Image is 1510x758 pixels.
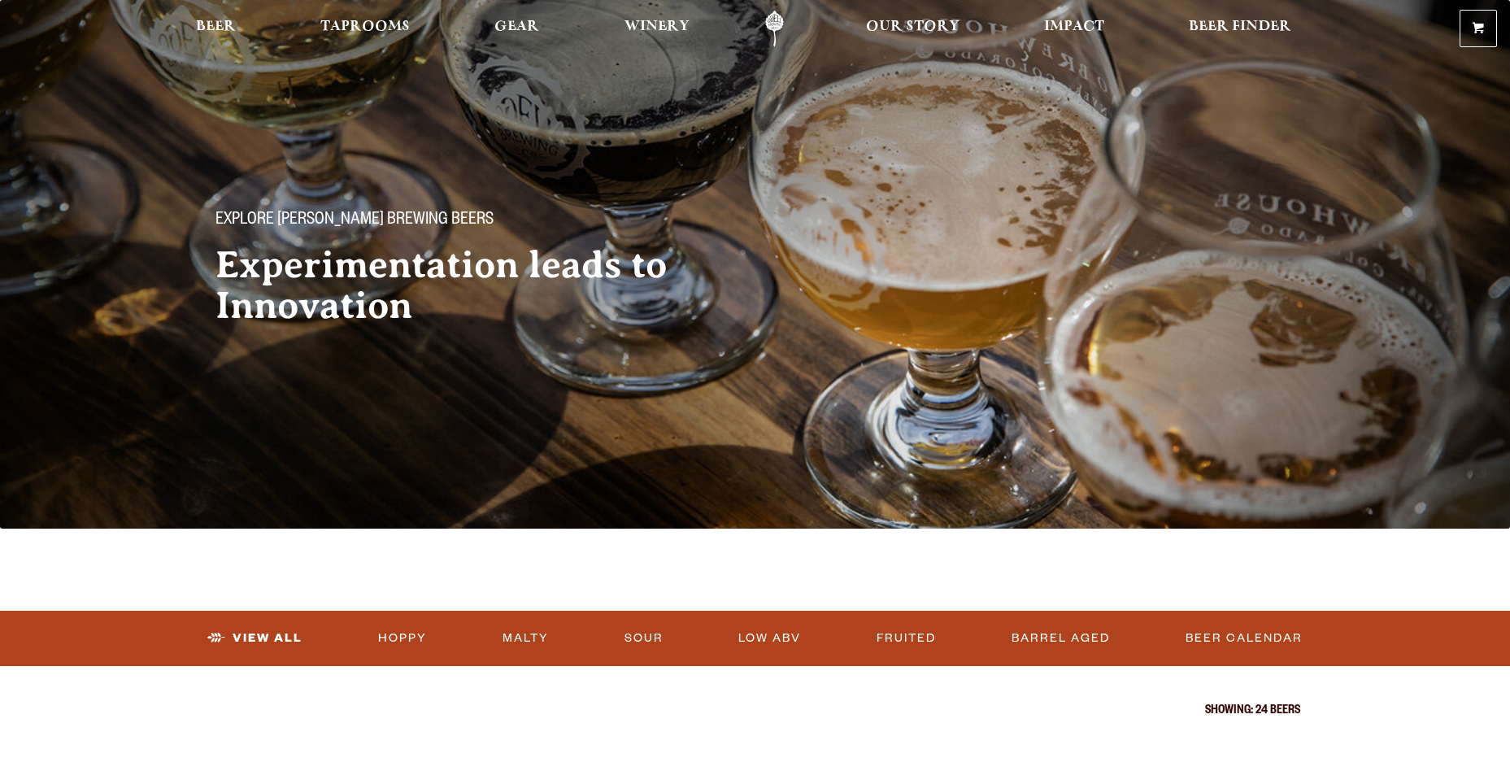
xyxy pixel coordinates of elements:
a: Impact [1034,11,1115,47]
a: Taprooms [310,11,420,47]
a: Beer [185,11,246,47]
span: Beer Finder [1189,20,1291,33]
a: Sour [618,620,670,657]
a: Beer Finder [1178,11,1302,47]
a: Odell Home [744,11,805,47]
a: Low ABV [732,620,807,657]
a: Beer Calendar [1179,620,1309,657]
span: Our Story [866,20,960,33]
span: Winery [624,20,690,33]
span: Beer [196,20,236,33]
a: Barrel Aged [1005,620,1116,657]
a: View All [201,620,309,657]
a: Gear [484,11,550,47]
a: Hoppy [372,620,433,657]
span: Impact [1044,20,1104,33]
span: Explore [PERSON_NAME] Brewing Beers [215,211,494,232]
h2: Experimentation leads to Innovation [215,245,723,326]
span: Gear [494,20,539,33]
a: Winery [614,11,700,47]
p: Showing: 24 Beers [211,705,1300,718]
a: Fruited [870,620,942,657]
a: Malty [496,620,555,657]
a: Our Story [855,11,970,47]
span: Taprooms [320,20,410,33]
